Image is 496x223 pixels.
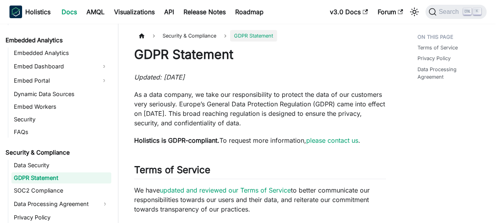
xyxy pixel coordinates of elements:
a: Privacy Policy [11,212,111,223]
a: SOC2 Compliance [11,185,111,196]
a: Roadmap [230,6,268,18]
em: Updated: [DATE] [134,73,185,81]
button: Expand sidebar category 'Embed Portal' [97,74,111,87]
img: Holistics [9,6,22,18]
a: Forum [372,6,408,18]
button: Switch between dark and light mode (currently light mode) [408,6,421,18]
b: Holistics [25,7,51,17]
a: API [159,6,179,18]
a: Visualizations [109,6,159,18]
a: Data Processing Agreement [417,66,483,81]
a: Embed Dashboard [11,60,97,73]
a: Terms of Service [417,44,458,51]
button: Search (Ctrl+K) [425,5,487,19]
a: Data Processing Agreement [11,198,111,210]
a: please contact us [306,136,358,144]
a: Embed Workers [11,101,111,112]
h1: GDPR Statement [134,47,386,62]
a: Home page [134,30,149,42]
a: GDPR Statement [11,172,111,183]
a: Embed Portal [11,74,97,87]
h2: Terms of Service [134,164,386,179]
a: Privacy Policy [417,55,451,62]
a: Data Security [11,160,111,171]
a: Docs [57,6,82,18]
a: Dynamic Data Sources [11,89,111,100]
span: Search [436,8,464,15]
span: Security & Compliance [159,30,220,42]
a: updated and reviewed our Terms of Service [160,186,291,194]
kbd: K [473,8,481,15]
p: To request more information, . [134,136,386,145]
button: Expand sidebar category 'Embed Dashboard' [97,60,111,73]
p: As a data company, we take our responsibility to protect the data of our customers very seriously... [134,90,386,128]
a: v3.0 Docs [325,6,372,18]
p: We have to better communicate our responsibilities towards our users and their data, and reiterat... [134,185,386,214]
strong: Holistics is GDPR-compliant. [134,136,219,144]
a: Embedded Analytics [11,47,111,59]
a: Embedded Analytics [3,35,111,46]
a: Release Notes [179,6,230,18]
a: HolisticsHolistics [9,6,51,18]
a: Security [11,114,111,125]
nav: Breadcrumbs [134,30,386,42]
span: GDPR Statement [230,30,277,42]
a: FAQs [11,127,111,138]
a: Security & Compliance [3,147,111,158]
a: AMQL [82,6,109,18]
